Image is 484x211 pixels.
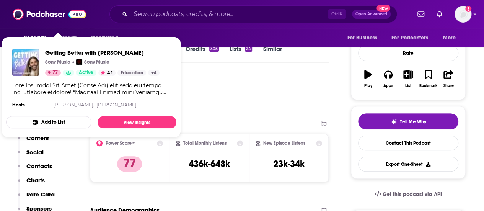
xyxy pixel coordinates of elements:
[79,69,93,77] span: Active
[26,162,52,170] p: Contacts
[455,6,471,23] span: Logged in as sydneymorris_books
[6,116,91,128] button: Add to List
[455,6,471,23] img: User Profile
[438,31,466,45] button: open menu
[98,70,116,76] button: 4.1
[342,31,387,45] button: open menu
[55,31,81,45] a: Charts
[84,59,109,65] p: Sony Music
[76,70,96,76] a: Active
[117,70,146,76] a: Education
[117,156,142,172] p: 77
[52,69,58,77] span: 77
[245,46,252,52] div: 24
[352,10,391,19] button: Open AdvancedNew
[347,33,377,43] span: For Business
[85,31,128,45] button: open menu
[438,65,458,93] button: Share
[18,162,52,177] button: Contacts
[98,116,176,128] a: View Insights
[76,59,109,65] a: Sony MusicSony Music
[209,46,219,52] div: 305
[12,102,25,108] h4: Hosts
[378,65,398,93] button: Apps
[418,65,438,93] button: Bookmark
[13,7,86,21] img: Podchaser - Follow, Share and Rate Podcasts
[45,59,70,65] p: Sony Music
[400,119,426,125] span: Tell Me Why
[358,157,458,172] button: Export One-Sheet
[414,8,427,21] a: Show notifications dropdown
[53,102,95,108] a: [PERSON_NAME],
[419,83,437,88] div: Bookmark
[230,45,252,63] a: Lists24
[148,70,160,76] a: +4
[383,191,442,198] span: Get this podcast via API
[328,9,346,19] span: Ctrl K
[189,158,230,170] h3: 436k-648k
[455,6,471,23] button: Show profile menu
[358,113,458,129] button: tell me why sparkleTell Me Why
[18,31,56,45] button: open menu
[45,70,61,76] a: 77
[358,136,458,150] a: Contact This Podcast
[358,65,378,93] button: Play
[12,49,39,76] img: Getting Better with Jonathan Van Ness
[405,83,411,88] div: List
[465,6,471,12] svg: Add a profile image
[263,45,282,63] a: Similar
[18,177,45,191] button: Charts
[26,177,45,184] p: Charts
[273,158,305,170] h3: 23k-34k
[443,33,456,43] span: More
[398,65,418,93] button: List
[443,83,453,88] div: Share
[109,5,397,23] div: Search podcasts, credits, & more...
[186,45,219,63] a: Credits305
[18,149,44,163] button: Social
[12,82,170,96] div: Lore Ipsumdol Sit Amet (Conse Adi) elit sedd eiu tempo inci utlabore etdolore! “Magnaal Enimad mi...
[76,59,82,65] img: Sony Music
[45,49,160,56] a: Getting Better with Jonathan Van Ness
[355,12,387,16] span: Open Advanced
[183,141,227,146] h2: Total Monthly Listens
[96,102,137,108] a: [PERSON_NAME]
[376,5,390,12] span: New
[433,8,445,21] a: Show notifications dropdown
[391,33,428,43] span: For Podcasters
[26,149,44,156] p: Social
[368,185,448,204] a: Get this podcast via API
[18,191,55,205] button: Rate Card
[386,31,439,45] button: open menu
[391,119,397,125] img: tell me why sparkle
[130,8,328,20] input: Search podcasts, credits, & more...
[106,141,135,146] h2: Power Score™
[364,83,372,88] div: Play
[45,49,160,56] span: Getting Better with [PERSON_NAME]
[263,141,305,146] h2: New Episode Listens
[383,83,393,88] div: Apps
[26,191,55,198] p: Rate Card
[358,45,458,61] div: Rate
